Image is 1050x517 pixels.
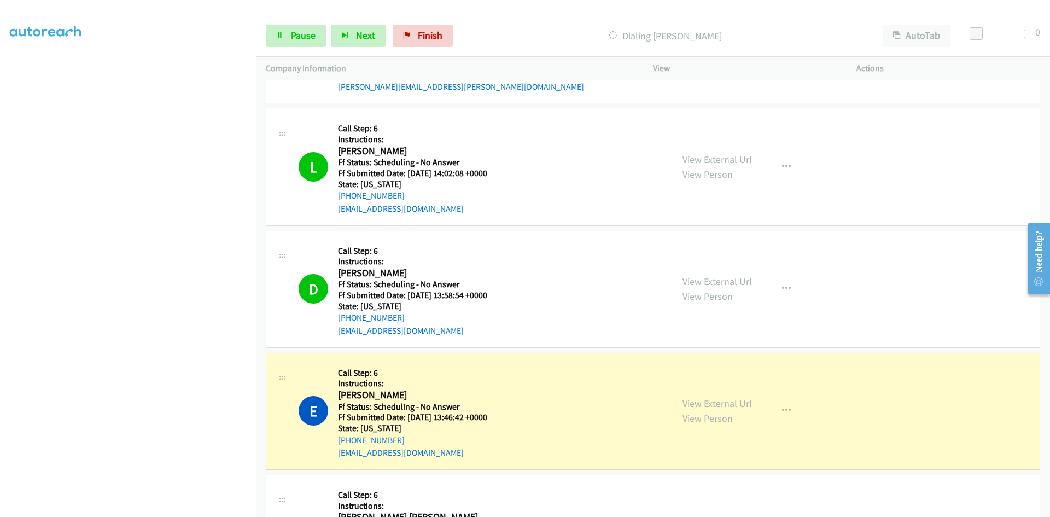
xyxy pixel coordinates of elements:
[338,448,464,458] a: [EMAIL_ADDRESS][DOMAIN_NAME]
[338,326,464,336] a: [EMAIL_ADDRESS][DOMAIN_NAME]
[331,25,386,47] button: Next
[338,267,487,280] h2: [PERSON_NAME]
[338,157,487,168] h5: Ff Status: Scheduling - No Answer
[266,25,326,47] a: Pause
[356,29,375,42] span: Next
[291,29,316,42] span: Pause
[338,389,487,402] h2: [PERSON_NAME]
[338,190,405,201] a: [PHONE_NUMBER]
[468,28,863,43] p: Dialing [PERSON_NAME]
[338,312,405,323] a: [PHONE_NUMBER]
[975,30,1025,38] div: Delay between calls (in seconds)
[338,179,487,190] h5: State: [US_STATE]
[338,204,464,214] a: [EMAIL_ADDRESS][DOMAIN_NAME]
[1018,215,1050,302] iframe: Resource Center
[299,152,328,182] h1: L
[682,168,733,181] a: View Person
[338,82,584,92] a: [PERSON_NAME][EMAIL_ADDRESS][PERSON_NAME][DOMAIN_NAME]
[338,290,487,301] h5: Ff Submitted Date: [DATE] 13:58:54 +0000
[338,145,487,158] h2: [PERSON_NAME]
[682,290,733,303] a: View Person
[682,153,752,166] a: View External Url
[338,412,487,423] h5: Ff Submitted Date: [DATE] 13:46:42 +0000
[653,62,837,75] p: View
[1035,25,1040,39] div: 0
[883,25,950,47] button: AutoTab
[338,490,487,501] h5: Call Step: 6
[338,123,487,134] h5: Call Step: 6
[338,301,487,312] h5: State: [US_STATE]
[338,435,405,445] a: [PHONE_NUMBER]
[299,396,328,426] h1: E
[682,275,752,288] a: View External Url
[418,29,442,42] span: Finish
[299,274,328,304] h1: D
[338,378,487,389] h5: Instructions:
[856,62,1040,75] p: Actions
[393,25,453,47] a: Finish
[338,168,487,179] h5: Ff Submitted Date: [DATE] 14:02:08 +0000
[682,412,733,425] a: View Person
[338,134,487,145] h5: Instructions:
[682,397,752,410] a: View External Url
[338,279,487,290] h5: Ff Status: Scheduling - No Answer
[338,402,487,413] h5: Ff Status: Scheduling - No Answer
[338,256,487,267] h5: Instructions:
[266,62,633,75] p: Company Information
[338,501,487,512] h5: Instructions:
[338,423,487,434] h5: State: [US_STATE]
[338,368,487,379] h5: Call Step: 6
[338,246,487,257] h5: Call Step: 6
